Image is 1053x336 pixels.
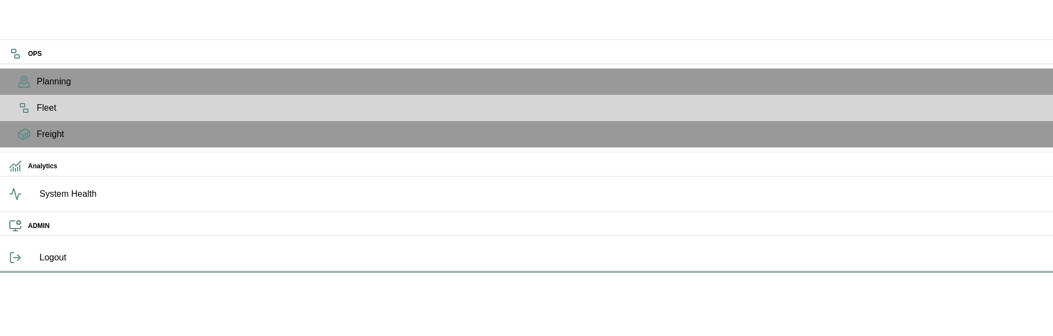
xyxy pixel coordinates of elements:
[37,75,1044,88] span: Planning
[37,128,1044,141] span: Freight
[28,221,1044,231] h6: ADMIN
[37,101,1044,115] span: Fleet
[28,161,1044,172] h6: Analytics
[39,251,1044,264] span: Logout
[28,49,1044,59] h6: OPS
[39,187,1044,201] span: System Health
